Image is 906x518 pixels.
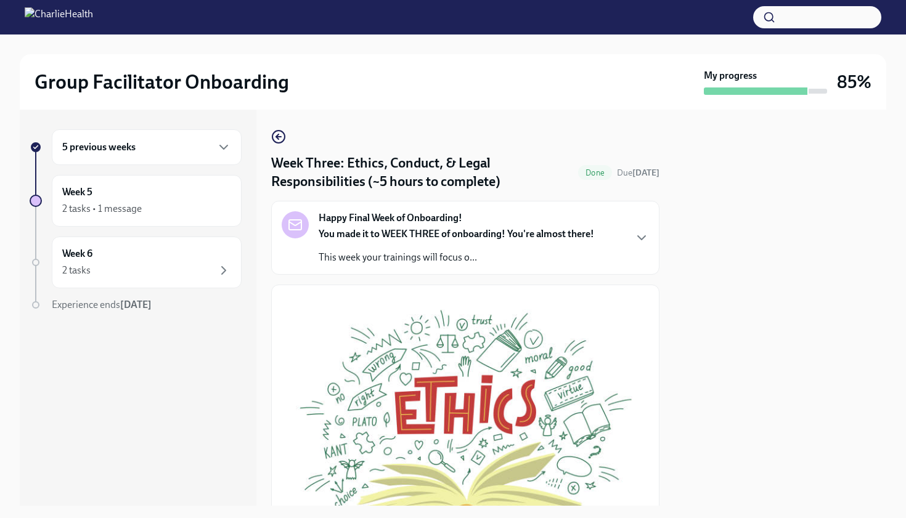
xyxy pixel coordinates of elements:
strong: My progress [704,69,757,83]
a: Week 52 tasks • 1 message [30,175,242,227]
h6: Week 6 [62,247,92,261]
span: Due [617,168,659,178]
div: 5 previous weeks [52,129,242,165]
h4: Week Three: Ethics, Conduct, & Legal Responsibilities (~5 hours to complete) [271,154,573,191]
h3: 85% [837,71,871,93]
span: Done [578,168,612,177]
strong: [DATE] [632,168,659,178]
a: Week 62 tasks [30,237,242,288]
img: CharlieHealth [25,7,93,27]
div: 2 tasks [62,264,91,277]
strong: Happy Final Week of Onboarding! [319,211,462,225]
strong: [DATE] [120,299,152,310]
strong: You made it to WEEK THREE of onboarding! You're almost there! [319,228,594,240]
h6: Week 5 [62,185,92,199]
div: 2 tasks • 1 message [62,202,142,216]
h2: Group Facilitator Onboarding [35,70,289,94]
span: September 9th, 2025 09:00 [617,167,659,179]
h6: 5 previous weeks [62,140,136,154]
span: Experience ends [52,299,152,310]
p: This week your trainings will focus o... [319,251,594,264]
